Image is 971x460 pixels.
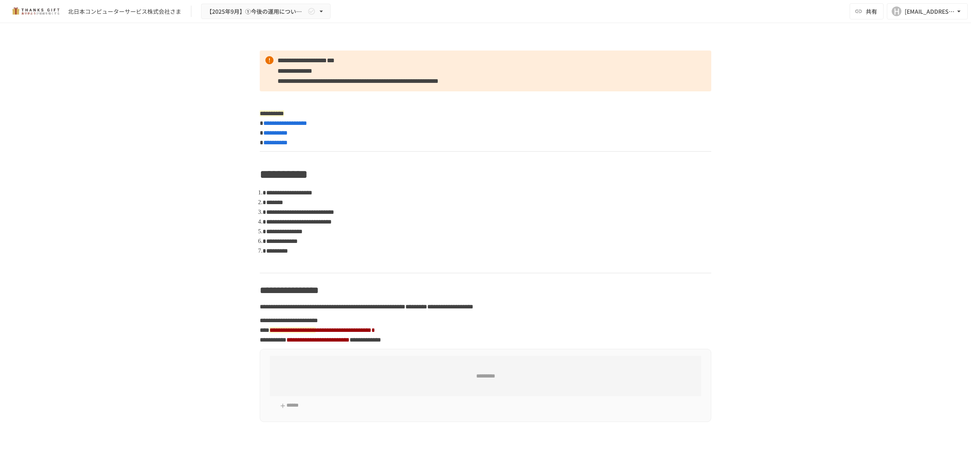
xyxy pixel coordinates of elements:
span: 共有 [866,7,877,16]
button: 共有 [850,3,884,19]
button: H[EMAIL_ADDRESS][DOMAIN_NAME] [887,3,968,19]
div: H [892,6,901,16]
span: 【2025年9月】①今後の運用についてのご案内/THANKS GIFTキックオフMTG [206,6,306,17]
img: mMP1OxWUAhQbsRWCurg7vIHe5HqDpP7qZo7fRoNLXQh [10,5,61,18]
div: 北日本コンピューターサービス株式会社さま [68,7,181,16]
button: 【2025年9月】①今後の運用についてのご案内/THANKS GIFTキックオフMTG [201,4,331,19]
div: [EMAIL_ADDRESS][DOMAIN_NAME] [905,6,955,17]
